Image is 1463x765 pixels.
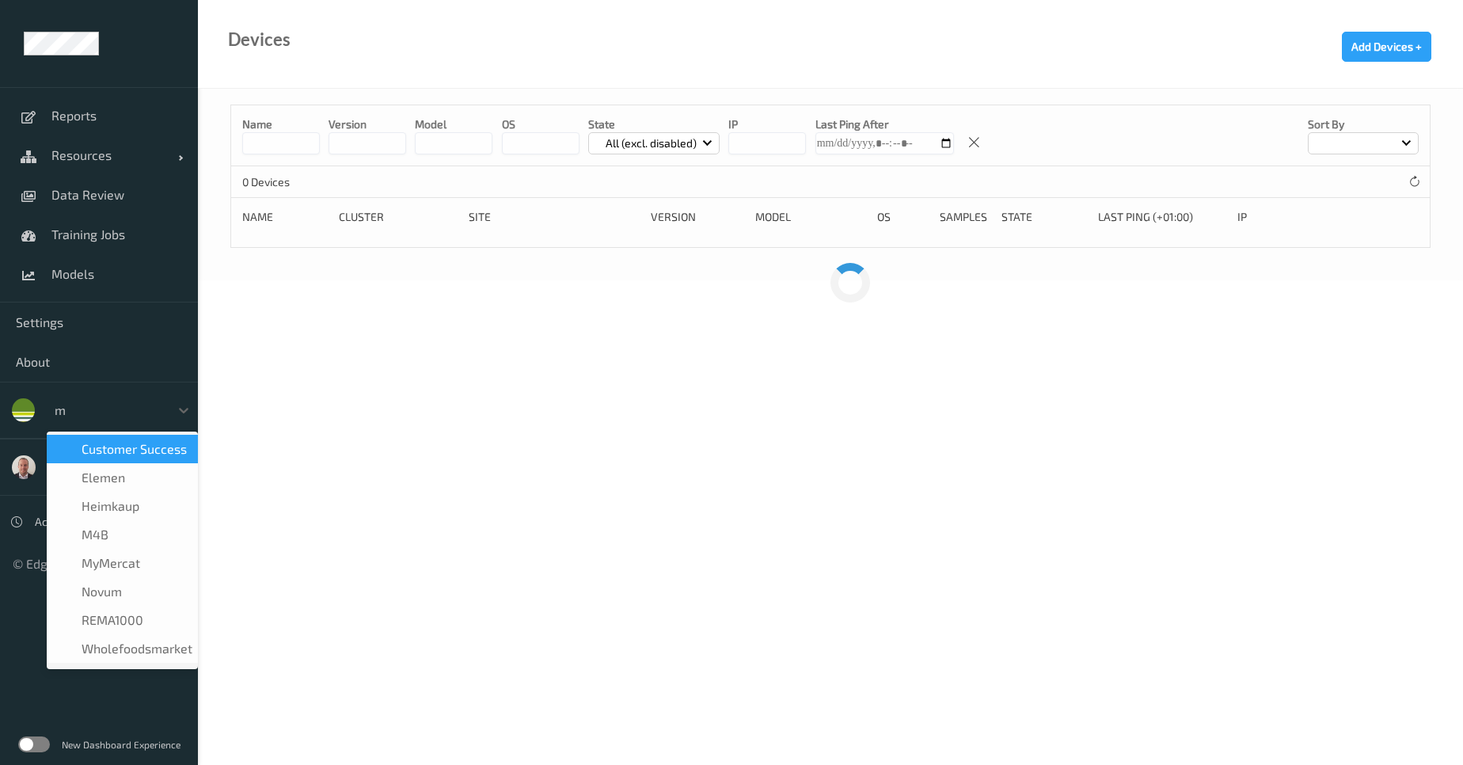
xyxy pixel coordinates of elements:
div: Last Ping (+01:00) [1098,209,1226,225]
div: Devices [228,32,291,48]
p: 0 Devices [242,174,361,190]
p: model [415,116,492,132]
p: Sort by [1308,116,1419,132]
p: Last Ping After [815,116,954,132]
button: Add Devices + [1342,32,1431,62]
div: Cluster [339,209,458,225]
div: version [651,209,744,225]
div: Samples [940,209,991,225]
p: Name [242,116,320,132]
p: OS [502,116,579,132]
div: OS [877,209,929,225]
p: IP [728,116,806,132]
div: Model [755,209,866,225]
div: Name [242,209,328,225]
p: All (excl. disabled) [600,135,702,151]
div: Site [469,209,639,225]
div: ip [1237,209,1339,225]
div: State [1001,209,1087,225]
p: version [329,116,406,132]
p: State [588,116,720,132]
